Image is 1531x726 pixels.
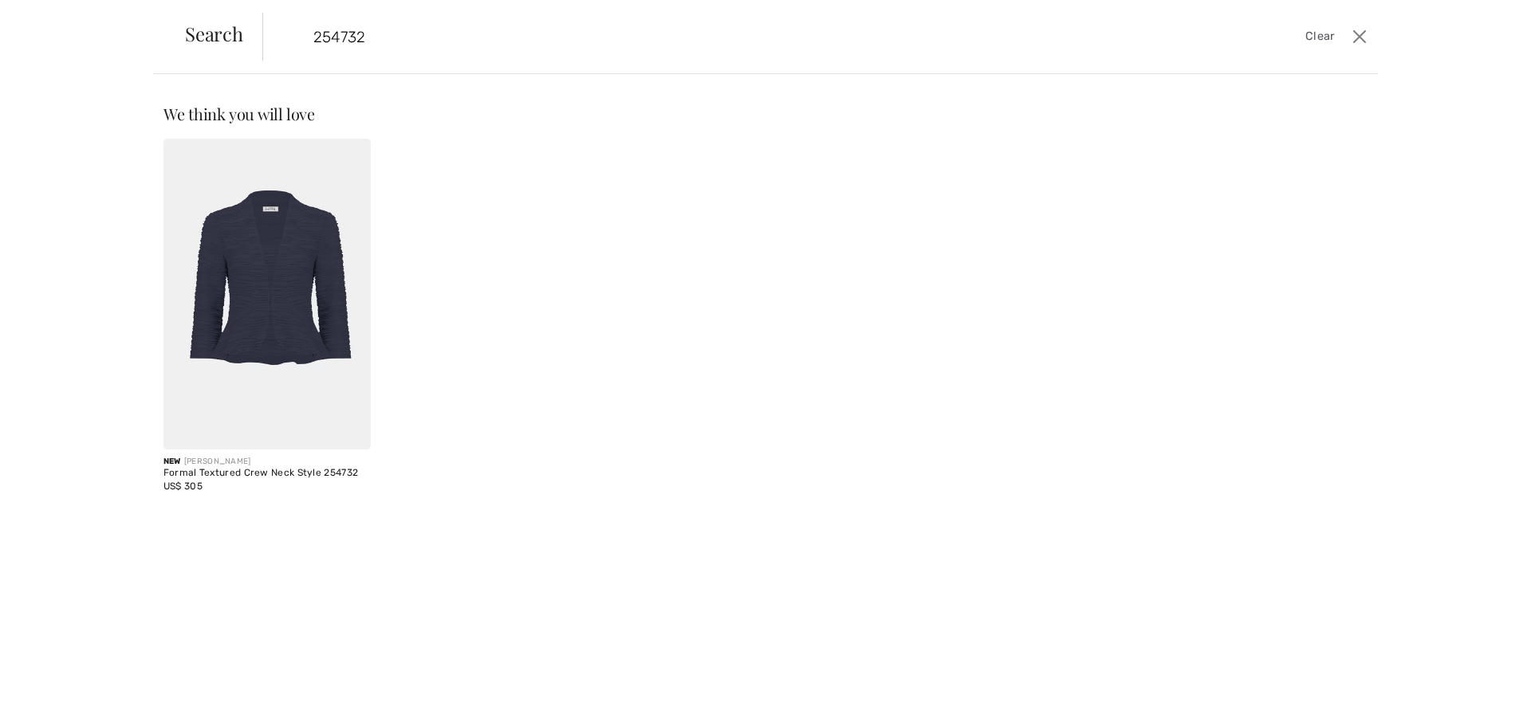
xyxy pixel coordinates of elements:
span: New [163,457,181,466]
span: US$ 305 [163,481,203,492]
span: Chat [35,11,68,26]
input: TYPE TO SEARCH [301,13,1086,61]
button: Close [1348,24,1372,49]
div: Formal Textured Crew Neck Style 254732 [163,468,371,479]
img: Formal Textured Crew Neck Style 254732. Midnight Blue [163,139,371,449]
span: Clear [1305,28,1335,45]
div: [PERSON_NAME] [163,456,371,468]
span: Search [185,24,243,43]
span: We think you will love [163,103,315,124]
